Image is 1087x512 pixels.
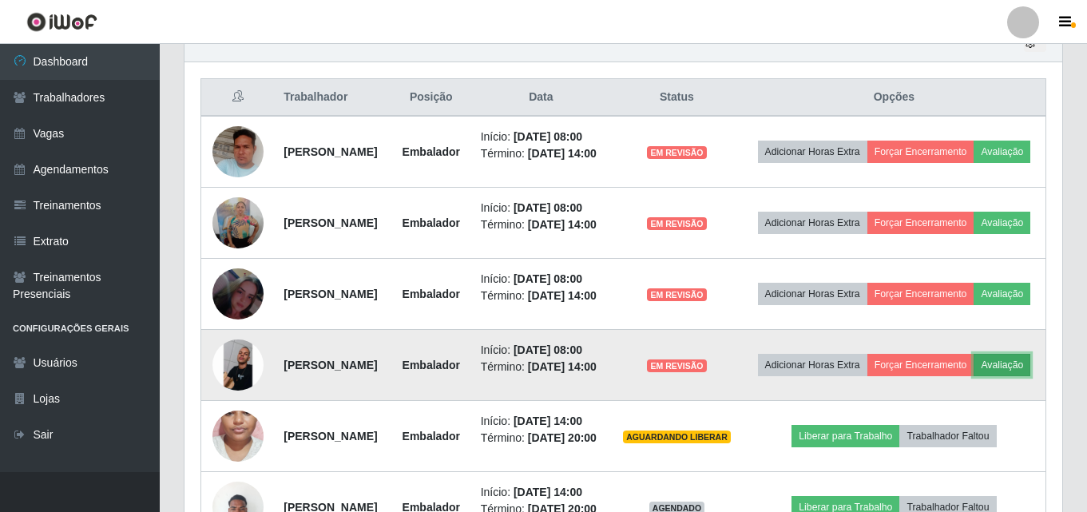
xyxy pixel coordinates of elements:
time: [DATE] 14:00 [528,289,597,302]
li: Início: [481,129,601,145]
strong: Embalador [403,359,460,371]
th: Status [611,79,743,117]
li: Início: [481,413,601,430]
strong: [PERSON_NAME] [284,359,377,371]
strong: [PERSON_NAME] [284,145,377,158]
img: 1713530929914.jpeg [212,379,264,493]
time: [DATE] 14:00 [528,147,597,160]
img: 1747678761678.jpeg [212,197,264,248]
li: Término: [481,359,601,375]
strong: [PERSON_NAME] [284,216,377,229]
li: Início: [481,342,601,359]
th: Posição [391,79,471,117]
span: EM REVISÃO [647,146,706,159]
strong: [PERSON_NAME] [284,430,377,443]
strong: Embalador [403,216,460,229]
time: [DATE] 14:00 [514,486,582,498]
span: EM REVISÃO [647,217,706,230]
th: Data [471,79,611,117]
button: Forçar Encerramento [867,141,974,163]
img: 1753549849185.jpeg [212,339,264,391]
button: Avaliação [974,141,1030,163]
time: [DATE] 14:00 [528,218,597,231]
img: CoreUI Logo [26,12,97,32]
button: Adicionar Horas Extra [758,141,867,163]
img: 1750085775570.jpeg [212,248,264,339]
button: Forçar Encerramento [867,212,974,234]
li: Início: [481,271,601,288]
li: Término: [481,288,601,304]
img: 1709678182246.jpeg [212,106,264,197]
time: [DATE] 08:00 [514,130,582,143]
strong: Embalador [403,288,460,300]
button: Forçar Encerramento [867,354,974,376]
li: Início: [481,200,601,216]
th: Opções [743,79,1046,117]
li: Início: [481,484,601,501]
button: Avaliação [974,212,1030,234]
time: [DATE] 08:00 [514,343,582,356]
li: Término: [481,216,601,233]
li: Término: [481,430,601,447]
button: Adicionar Horas Extra [758,354,867,376]
strong: [PERSON_NAME] [284,288,377,300]
button: Adicionar Horas Extra [758,283,867,305]
li: Término: [481,145,601,162]
strong: Embalador [403,430,460,443]
time: [DATE] 08:00 [514,272,582,285]
button: Avaliação [974,283,1030,305]
button: Trabalhador Faltou [899,425,996,447]
time: [DATE] 20:00 [528,431,597,444]
span: EM REVISÃO [647,359,706,372]
span: EM REVISÃO [647,288,706,301]
strong: Embalador [403,145,460,158]
button: Forçar Encerramento [867,283,974,305]
span: AGUARDANDO LIBERAR [623,431,731,443]
time: [DATE] 14:00 [514,415,582,427]
time: [DATE] 14:00 [528,360,597,373]
button: Avaliação [974,354,1030,376]
button: Adicionar Horas Extra [758,212,867,234]
button: Liberar para Trabalho [791,425,899,447]
th: Trabalhador [274,79,391,117]
time: [DATE] 08:00 [514,201,582,214]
